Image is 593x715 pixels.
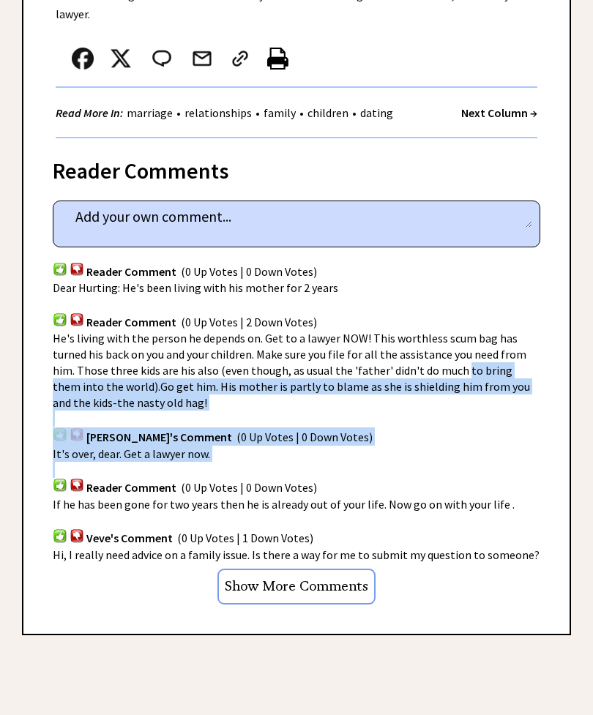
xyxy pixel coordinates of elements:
[177,532,313,547] span: (0 Up Votes | 1 Down Votes)
[72,48,94,70] img: facebook.png
[70,529,84,543] img: votdown.png
[53,313,67,327] img: votup.png
[236,430,373,445] span: (0 Up Votes | 0 Down Votes)
[53,498,515,512] span: If he has been gone for two years then he is already out of your life. Now go on with your life .
[86,265,176,280] span: Reader Comment
[267,48,288,70] img: printer%20icon.png
[56,106,123,121] strong: Read More In:
[70,263,84,277] img: votdown.png
[217,569,376,605] input: Show More Comments
[181,265,317,280] span: (0 Up Votes | 0 Down Votes)
[86,430,232,445] span: [PERSON_NAME]'s Comment
[304,106,352,121] a: children
[53,281,338,296] span: Dear Hurting: He's been living with his mother for 2 years
[56,105,397,123] div: • • • •
[123,106,176,121] a: marriage
[53,529,67,543] img: votup.png
[86,315,176,330] span: Reader Comment
[149,48,174,70] img: message_round%202.png
[181,481,317,495] span: (0 Up Votes | 0 Down Votes)
[229,48,251,70] img: link_02.png
[191,48,213,70] img: mail.png
[53,479,67,493] img: votup.png
[53,428,67,442] img: votup.png
[260,106,299,121] a: family
[461,106,537,121] a: Next Column →
[110,48,132,70] img: x_small.png
[53,332,530,411] span: He's living with the person he depends on. Get to a lawyer NOW! This worthless scum bag has turne...
[181,106,256,121] a: relationships
[53,548,540,563] span: Hi, I really need advice on a family issue. Is there a way for me to submit my question to someone?
[357,106,397,121] a: dating
[70,428,84,442] img: votdown.png
[86,481,176,495] span: Reader Comment
[181,315,317,330] span: (0 Up Votes | 2 Down Votes)
[53,156,540,179] div: Reader Comments
[53,263,67,277] img: votup.png
[53,447,210,462] span: It's over, dear. Get a lawyer now.
[86,532,173,547] span: Veve's Comment
[70,313,84,327] img: votdown.png
[70,479,84,493] img: votdown.png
